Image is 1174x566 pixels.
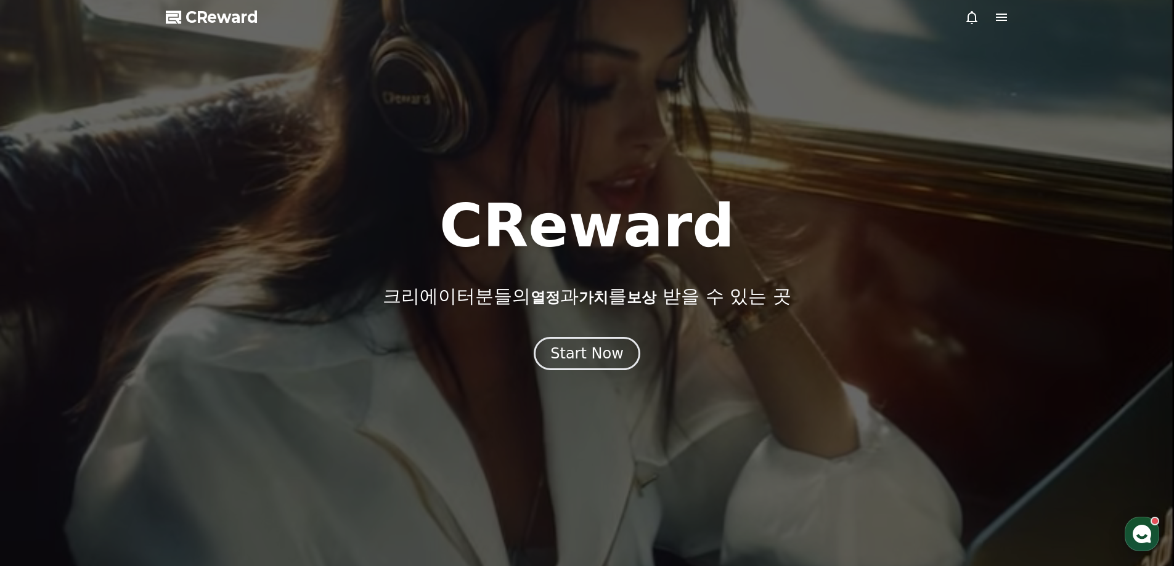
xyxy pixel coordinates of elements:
span: 가치 [579,289,608,306]
a: Start Now [534,349,640,361]
span: 열정 [531,289,560,306]
a: CReward [166,7,258,27]
a: 홈 [4,390,81,421]
span: 홈 [39,409,46,419]
a: 설정 [159,390,237,421]
button: Start Now [534,337,640,370]
div: Start Now [550,344,624,363]
span: CReward [185,7,258,27]
span: 보상 [627,289,656,306]
span: 대화 [113,410,128,419]
h1: CReward [439,196,735,256]
a: 대화 [81,390,159,421]
span: 설정 [190,409,205,419]
p: 크리에이터분들의 과 를 받을 수 있는 곳 [383,285,791,307]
